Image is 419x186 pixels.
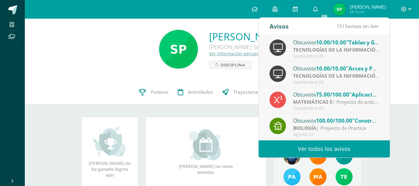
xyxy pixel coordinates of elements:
div: Septiembre 09 [293,54,379,59]
a: [PERSON_NAME] [209,30,286,43]
img: 31f869f0ab9520a7f3c774da42dc8728.png [333,3,345,16]
div: Septiembre 09 [293,80,379,85]
span: 75.00/100.00 [316,91,349,98]
div: Obtuviste en [293,64,379,72]
span: [PERSON_NAME] [350,4,386,10]
div: Avisos [270,18,289,35]
div: [PERSON_NAME] Sección A [209,43,286,51]
span: Mi Perfil [350,9,386,15]
div: Obtuviste en [293,90,379,98]
a: Actividades [173,80,218,105]
a: Punteos [134,80,173,105]
img: 560278503d4ca08c21e9c7cd40ba0529.png [310,168,327,185]
img: d0514ac6eaaedef5318872dd8b40be23.png [283,168,301,185]
div: | Proyectos de Práctica [293,72,379,79]
div: | Proyecto de práctica [293,98,379,106]
div: | Proyecto de Practica [293,125,379,132]
div: [PERSON_NAME] no ha ganado logros aún [88,126,132,178]
div: Obtuviste en [293,116,379,125]
div: Agosto 27 [293,132,379,137]
img: event_small.png [189,129,223,160]
span: 1515 [337,23,348,29]
span: Actividades [188,89,213,95]
span: Punteos [151,89,168,95]
span: Trayectoria [233,89,258,95]
img: 821ef65960f6c0509031ddebf51e6794.png [159,30,198,69]
div: | Proyectos de Dominio [293,46,379,53]
a: Ver todos los avisos [259,140,390,157]
div: Septiembre 02 [293,106,379,111]
img: achievement_small.png [93,126,127,157]
span: Disciplina [221,61,245,69]
div: [PERSON_NAME] no tiene eventos [175,129,237,175]
a: Disciplina [209,61,252,69]
img: f478d08ad3f1f0ce51b70bf43961b330.png [336,168,353,185]
strong: MATEMÁTICAS 5 [293,98,332,105]
span: "Acces y Power Pivot" [346,65,403,72]
strong: BIOLOGÍA [293,125,316,131]
span: 10.00/10.00 [316,39,346,46]
a: Trayectoria [218,80,263,105]
div: Obtuviste en [293,38,379,46]
span: 10.00/10.00 [316,65,346,72]
span: 100.00/100.00 [316,117,352,124]
span: avisos sin leer [337,23,379,29]
a: Ver información personal... [209,51,265,57]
